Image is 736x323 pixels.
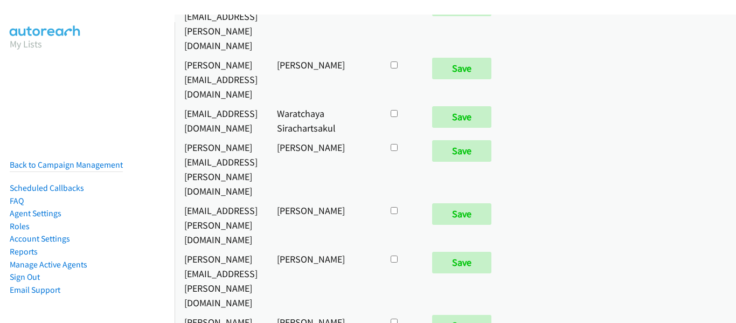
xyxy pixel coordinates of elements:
td: [PERSON_NAME][EMAIL_ADDRESS][PERSON_NAME][DOMAIN_NAME] [175,138,267,201]
a: Roles [10,221,30,231]
input: Save [432,58,491,79]
td: [PERSON_NAME][EMAIL_ADDRESS][PERSON_NAME][DOMAIN_NAME] [175,249,267,312]
a: Back to Campaign Management [10,160,123,170]
a: Email Support [10,285,60,295]
input: Save [432,140,491,162]
input: Save [432,106,491,128]
td: [PERSON_NAME] [267,249,379,312]
input: Save [432,252,491,273]
td: [PERSON_NAME] [267,201,379,249]
a: Manage Active Agents [10,259,87,270]
a: Sign Out [10,272,40,282]
input: Save [432,203,491,225]
a: FAQ [10,196,24,206]
td: [EMAIL_ADDRESS][DOMAIN_NAME] [175,104,267,138]
a: Account Settings [10,233,70,244]
a: Agent Settings [10,208,61,218]
a: My Lists [10,38,42,50]
td: Waratchaya Sirachartsakul [267,104,379,138]
td: [PERSON_NAME] [267,55,379,104]
td: [EMAIL_ADDRESS][PERSON_NAME][DOMAIN_NAME] [175,201,267,249]
td: [PERSON_NAME][EMAIL_ADDRESS][DOMAIN_NAME] [175,55,267,104]
a: Reports [10,246,38,257]
a: Scheduled Callbacks [10,183,84,193]
td: [PERSON_NAME] [267,138,379,201]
